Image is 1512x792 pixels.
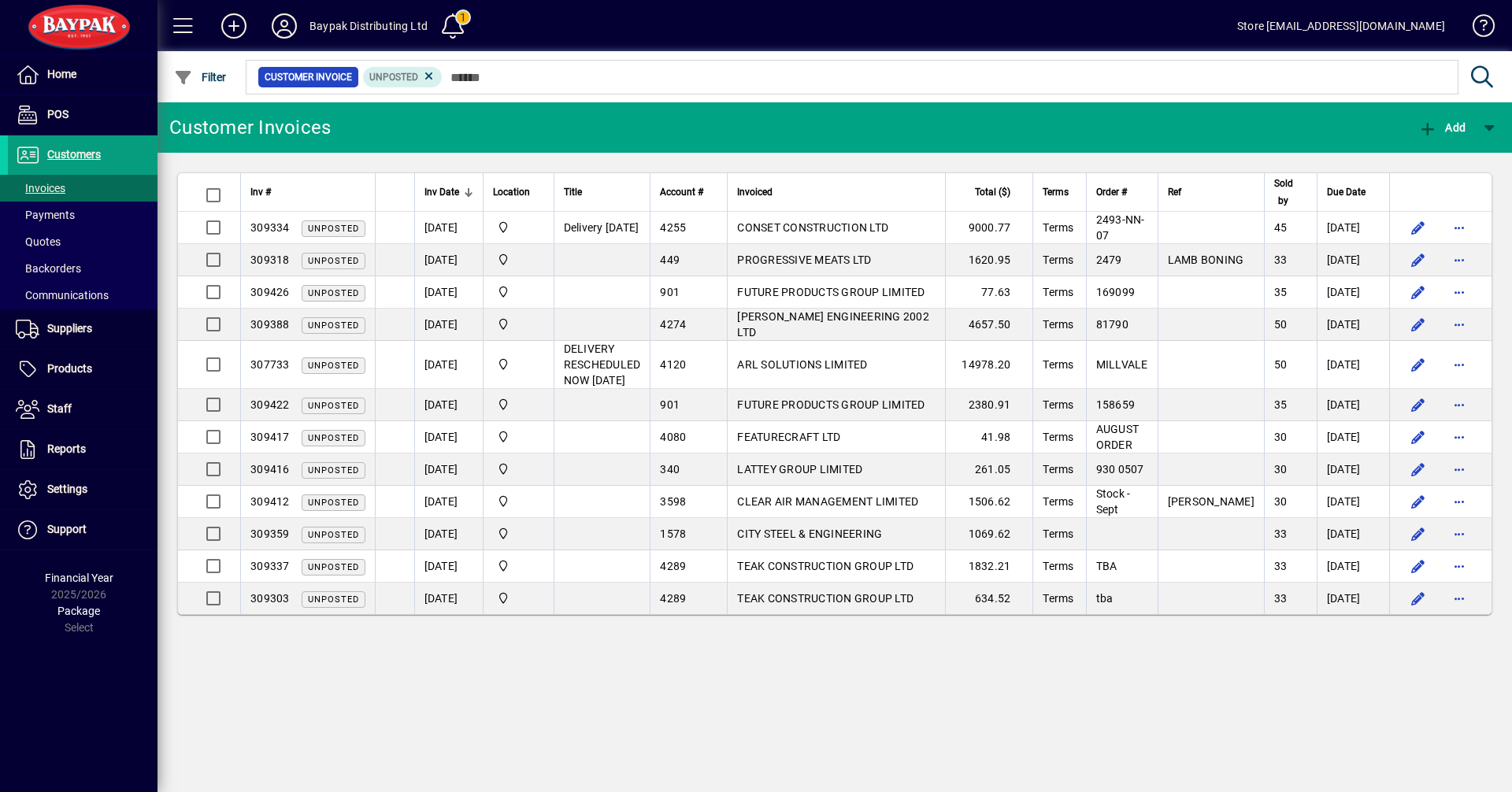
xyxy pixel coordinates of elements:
[369,72,418,83] span: Unposted
[1274,221,1288,234] span: 45
[47,108,69,120] span: POS
[737,254,871,266] span: PROGRESSIVE MEATS LTD
[1447,352,1472,377] button: More options
[1274,175,1293,209] span: Sold by
[1327,183,1380,201] div: Due Date
[564,342,641,387] span: DELIVERY RESCHEDULED NOW [DATE]
[955,183,1025,201] div: Total ($)
[414,276,483,309] td: [DATE]
[1447,392,1472,417] button: More options
[1317,389,1389,421] td: [DATE]
[1447,279,1472,305] button: More options
[47,68,76,80] span: Home
[47,523,87,535] span: Support
[308,433,359,443] span: Unposted
[1274,592,1288,605] span: 33
[209,12,259,40] button: Add
[1168,495,1254,508] span: [PERSON_NAME]
[308,256,359,266] span: Unposted
[493,251,544,268] span: Baypak - Onekawa
[1043,183,1069,201] span: Terms
[250,221,290,234] span: 309334
[737,221,888,234] span: CONSET CONSTRUCTION LTD
[1274,175,1307,209] div: Sold by
[1096,398,1136,411] span: 158659
[493,590,544,607] span: Baypak - Onekawa
[308,361,359,371] span: Unposted
[1317,244,1389,276] td: [DATE]
[1406,312,1431,337] button: Edit
[414,244,483,276] td: [DATE]
[1406,521,1431,546] button: Edit
[1447,553,1472,579] button: More options
[737,527,882,540] span: CITY STEEL & ENGINEERING
[1274,358,1288,371] span: 50
[1274,431,1288,443] span: 30
[493,493,544,510] span: Baypak - Onekawa
[660,560,686,572] span: 4289
[945,341,1033,389] td: 14978.20
[424,183,459,201] span: Inv Date
[265,69,352,85] span: Customer Invoice
[660,221,686,234] span: 4255
[1274,463,1288,476] span: 30
[1043,398,1073,411] span: Terms
[250,463,290,476] span: 309416
[1096,286,1136,298] span: 169099
[1317,212,1389,244] td: [DATE]
[1406,586,1431,611] button: Edit
[564,183,582,201] span: Title
[660,431,686,443] span: 4080
[945,518,1033,550] td: 1069.62
[945,244,1033,276] td: 1620.95
[47,402,72,415] span: Staff
[737,286,925,298] span: FUTURE PRODUCTS GROUP LIMITED
[1043,254,1073,266] span: Terms
[8,255,157,282] a: Backorders
[8,228,157,255] a: Quotes
[945,389,1033,421] td: 2380.91
[660,495,686,508] span: 3598
[493,461,544,478] span: Baypak - Onekawa
[737,310,929,339] span: [PERSON_NAME] ENGINEERING 2002 LTD
[8,390,157,429] a: Staff
[737,398,925,411] span: FUTURE PRODUCTS GROUP LIMITED
[1043,286,1073,298] span: Terms
[250,183,365,201] div: Inv #
[308,594,359,605] span: Unposted
[493,428,544,446] span: Baypak - Onekawa
[1043,527,1073,540] span: Terms
[1274,527,1288,540] span: 33
[945,421,1033,453] td: 41.98
[1274,318,1288,331] span: 50
[1406,424,1431,450] button: Edit
[493,183,530,201] span: Location
[250,318,290,331] span: 309388
[1406,279,1431,305] button: Edit
[259,12,309,40] button: Profile
[1317,276,1389,309] td: [DATE]
[660,463,680,476] span: 340
[737,560,913,572] span: TEAK CONSTRUCTION GROUP LTD
[8,430,157,469] a: Reports
[1406,457,1431,482] button: Edit
[660,286,680,298] span: 901
[945,453,1033,486] td: 261.05
[1168,183,1254,201] div: Ref
[1043,221,1073,234] span: Terms
[414,421,483,453] td: [DATE]
[308,465,359,476] span: Unposted
[493,183,544,201] div: Location
[1096,463,1144,476] span: 930 0507
[308,288,359,298] span: Unposted
[1406,553,1431,579] button: Edit
[660,318,686,331] span: 4274
[47,362,92,375] span: Products
[493,557,544,575] span: Baypak - Onekawa
[1043,318,1073,331] span: Terms
[309,13,428,39] div: Baypak Distributing Ltd
[945,583,1033,614] td: 634.52
[1317,309,1389,341] td: [DATE]
[414,518,483,550] td: [DATE]
[250,398,290,411] span: 309422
